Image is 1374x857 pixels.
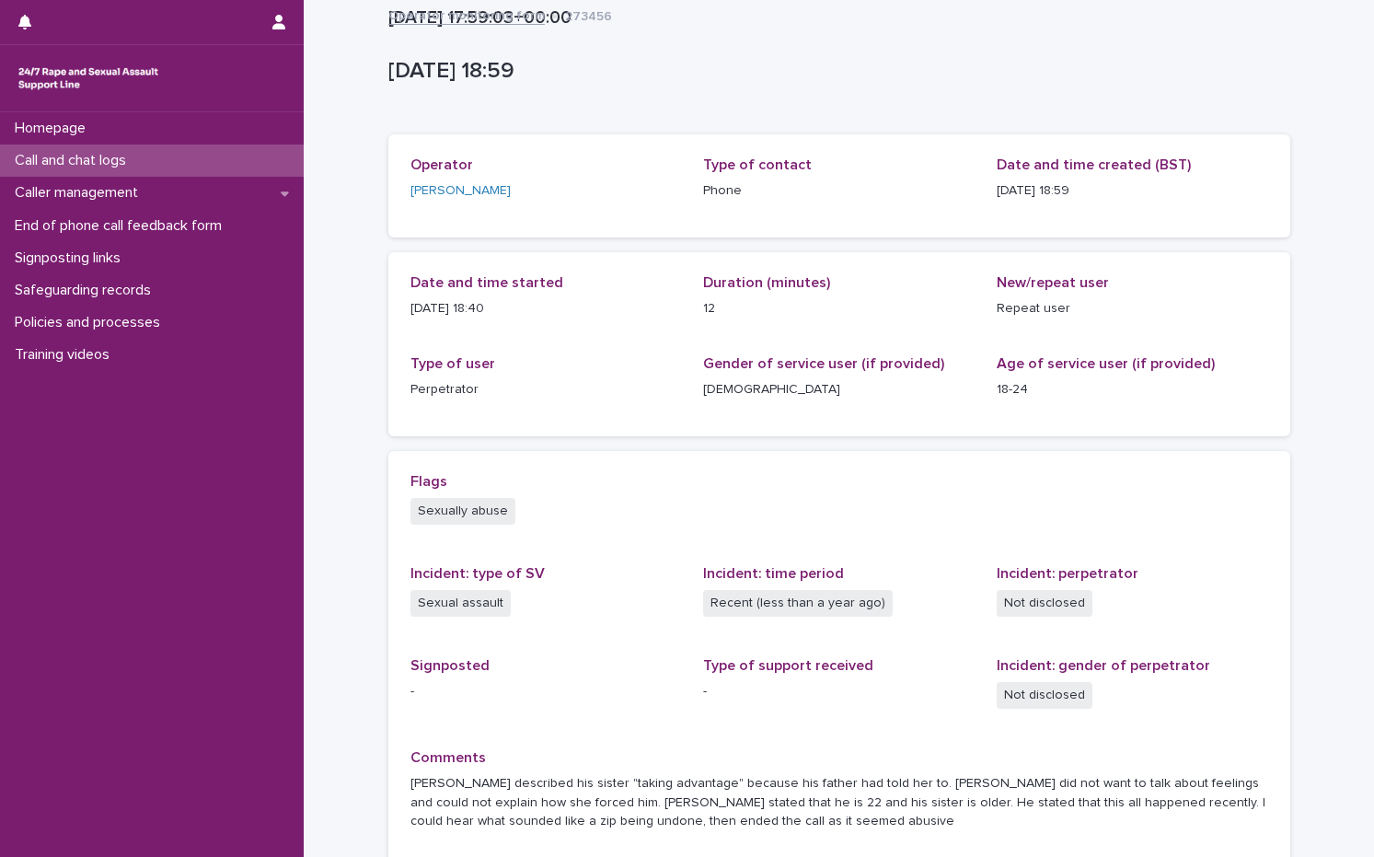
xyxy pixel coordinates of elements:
[997,299,1268,318] p: Repeat user
[410,275,563,290] span: Date and time started
[997,590,1092,617] span: Not disclosed
[410,658,490,673] span: Signposted
[997,275,1109,290] span: New/repeat user
[410,566,545,581] span: Incident: type of SV
[703,299,975,318] p: 12
[703,566,844,581] span: Incident: time period
[7,346,124,364] p: Training videos
[410,474,447,489] span: Flags
[703,658,873,673] span: Type of support received
[7,282,166,299] p: Safeguarding records
[410,750,486,765] span: Comments
[997,682,1092,709] span: Not disclosed
[410,498,515,525] span: Sexually abuse
[703,157,812,172] span: Type of contact
[410,181,511,201] a: [PERSON_NAME]
[7,314,175,331] p: Policies and processes
[7,217,237,235] p: End of phone call feedback form
[410,682,682,701] p: -
[703,356,944,371] span: Gender of service user (if provided)
[703,181,975,201] p: Phone
[997,380,1268,400] p: 18-24
[997,356,1215,371] span: Age of service user (if provided)
[997,566,1138,581] span: Incident: perpetrator
[388,4,545,25] a: Operator monitoring form
[997,181,1268,201] p: [DATE] 18:59
[410,299,682,318] p: [DATE] 18:40
[7,152,141,169] p: Call and chat logs
[565,5,612,25] p: 273456
[7,249,135,267] p: Signposting links
[15,60,162,97] img: rhQMoQhaT3yELyF149Cw
[410,356,495,371] span: Type of user
[410,157,473,172] span: Operator
[410,380,682,400] p: Perpetrator
[7,184,153,202] p: Caller management
[997,658,1210,673] span: Incident: gender of perpetrator
[410,774,1268,831] p: [PERSON_NAME] described his sister "taking advantage" because his father had told her to. [PERSON...
[703,380,975,400] p: [DEMOGRAPHIC_DATA]
[388,58,1283,85] p: [DATE] 18:59
[703,682,975,701] p: -
[703,590,893,617] span: Recent (less than a year ago)
[410,590,511,617] span: Sexual assault
[703,275,830,290] span: Duration (minutes)
[997,157,1191,172] span: Date and time created (BST)
[7,120,100,137] p: Homepage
